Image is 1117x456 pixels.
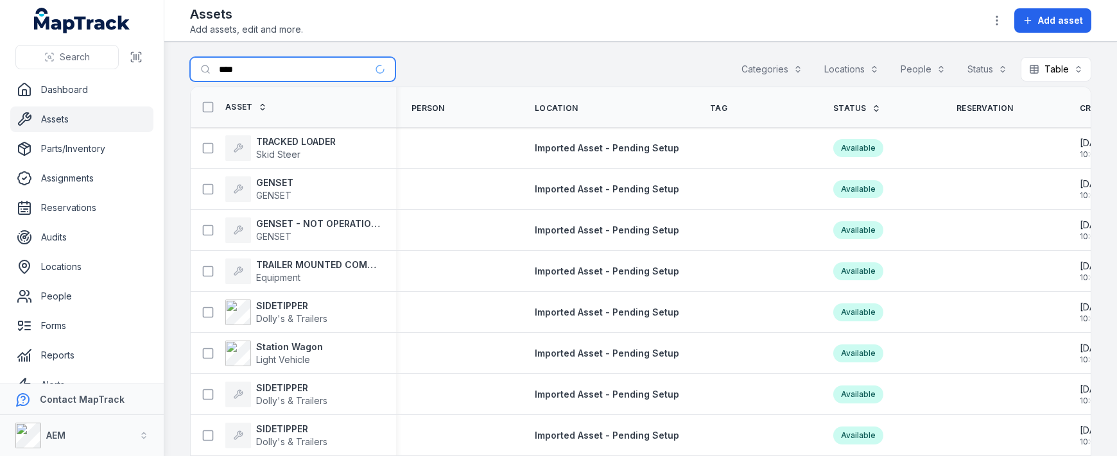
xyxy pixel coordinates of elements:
button: Locations [816,57,887,81]
a: Reservations [10,195,153,221]
a: People [10,283,153,309]
span: Dolly's & Trailers [256,436,327,447]
span: 10:08 am [1080,232,1114,242]
a: Imported Asset - Pending Setup [535,265,679,278]
span: [DATE] [1080,301,1114,314]
a: Parts/Inventory [10,136,153,162]
span: [DATE] [1080,424,1114,437]
a: SIDETIPPERDolly's & Trailers [225,423,327,448]
strong: Station Wagon [256,341,323,353]
span: 10:08 am [1080,437,1114,447]
span: Asset [225,102,253,112]
a: Audits [10,224,153,250]
span: Dolly's & Trailers [256,313,327,324]
a: Imported Asset - Pending Setup [535,429,679,442]
a: Locations [10,254,153,280]
span: GENSET [256,231,291,242]
a: Station WagonLight Vehicle [225,341,323,366]
a: Forms [10,313,153,339]
a: Assets [10,106,153,132]
a: Imported Asset - Pending Setup [535,142,679,155]
span: Imported Asset - Pending Setup [535,266,679,276]
span: 10:08 am [1080,314,1114,324]
div: Available [833,180,883,198]
span: [DATE] [1080,383,1114,396]
span: [DATE] [1080,137,1114,149]
a: SIDETIPPERDolly's & Trailers [225,382,327,407]
h2: Assets [190,5,303,23]
span: Imported Asset - Pending Setup [535,142,679,153]
span: 10:08 am [1080,149,1114,160]
a: SIDETIPPERDolly's & Trailers [225,300,327,325]
a: Assignments [10,165,153,191]
a: MapTrack [34,8,130,33]
span: Imported Asset - Pending Setup [535,307,679,317]
time: 20/08/2025, 10:08:45 am [1080,301,1114,324]
div: Available [833,344,883,362]
a: Imported Asset - Pending Setup [535,306,679,319]
span: 10:08 am [1080,190,1114,201]
a: Alerts [10,372,153,398]
a: Asset [225,102,267,112]
time: 20/08/2025, 10:08:45 am [1080,342,1114,365]
span: [DATE] [1080,178,1114,190]
strong: SIDETIPPER [256,423,327,435]
span: 10:08 am [1080,355,1114,365]
a: GENSET - NOT OPERATIONALGENSET [225,217,381,243]
time: 20/08/2025, 10:08:45 am [1080,424,1114,447]
time: 20/08/2025, 10:08:45 am [1080,219,1114,242]
a: Dashboard [10,77,153,103]
span: Imported Asset - Pending Setup [535,430,679,441]
a: Imported Asset - Pending Setup [535,183,679,196]
span: Search [60,51,90,63]
span: Imported Asset - Pending Setup [535,224,679,235]
span: Imported Asset - Pending Setup [535,389,679,400]
span: GENSET [256,190,291,201]
span: [DATE] [1080,342,1114,355]
span: Equipment [256,272,300,283]
button: Table [1021,57,1091,81]
span: Location [535,103,578,114]
a: Imported Asset - Pending Setup [535,224,679,237]
span: Person [411,103,445,114]
span: Dolly's & Trailers [256,395,327,406]
time: 20/08/2025, 10:08:45 am [1080,137,1114,160]
span: Status [833,103,867,114]
strong: SIDETIPPER [256,300,327,312]
span: 10:08 am [1080,273,1114,283]
div: Available [833,426,883,444]
strong: GENSET [256,176,293,189]
a: TRAILER MOUNTED COMPRESSOREquipment [225,258,381,284]
span: Skid Steer [256,149,300,160]
strong: TRACKED LOADER [256,135,336,148]
span: Add assets, edit and more. [190,23,303,36]
button: Status [959,57,1016,81]
a: Status [833,103,881,114]
button: Add asset [1014,8,1091,33]
strong: GENSET - NOT OPERATIONAL [256,217,381,230]
button: People [892,57,954,81]
span: [DATE] [1080,260,1114,273]
strong: AEM [46,430,65,441]
span: Tag [710,103,727,114]
strong: Contact MapTrack [40,394,125,405]
span: Imported Asset - Pending Setup [535,183,679,194]
a: Imported Asset - Pending Setup [535,347,679,360]
a: TRACKED LOADERSkid Steer [225,135,336,161]
a: GENSETGENSET [225,176,293,202]
div: Available [833,385,883,403]
span: [DATE] [1080,219,1114,232]
div: Available [833,262,883,280]
a: Imported Asset - Pending Setup [535,388,679,401]
time: 20/08/2025, 10:08:45 am [1080,178,1114,201]
div: Available [833,221,883,239]
button: Search [15,45,119,69]
time: 20/08/2025, 10:08:45 am [1080,383,1114,406]
span: Imported Asset - Pending Setup [535,348,679,359]
strong: SIDETIPPER [256,382,327,394]
span: Add asset [1038,14,1083,27]
time: 20/08/2025, 10:08:45 am [1080,260,1114,283]
div: Available [833,303,883,321]
strong: TRAILER MOUNTED COMPRESSOR [256,258,381,271]
span: Reservation [957,103,1013,114]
